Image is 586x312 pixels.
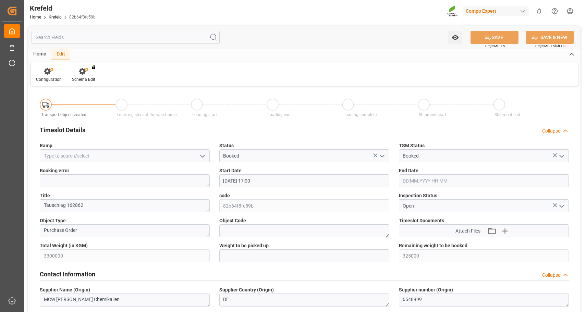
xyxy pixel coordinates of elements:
h2: Contact Information [40,270,95,279]
span: Remaining weight to be booked [399,242,467,249]
textarea: MCW [PERSON_NAME] Chemikalien [40,294,210,307]
button: open menu [556,201,566,211]
button: show 0 new notifications [532,3,547,19]
span: Loading complete [343,112,377,117]
span: Status [219,142,234,149]
textarea: 6548999 [399,294,569,307]
input: DD.MM.YYYY HH:MM [399,174,569,187]
span: Ramp [40,142,52,149]
span: Transport object created [41,112,86,117]
div: Edit [51,49,70,60]
button: Compo Expert [463,4,532,17]
img: Screenshot%202023-09-29%20at%2010.02.21.png_1712312052.png [447,5,458,17]
button: open menu [376,151,387,161]
div: Home [28,49,51,60]
span: Start Date [219,167,242,174]
div: Collapse [542,127,560,135]
span: Total Weight (in KGM) [40,242,88,249]
div: Krefeld [30,3,96,13]
span: Ctrl/CMD + Shift + S [535,43,565,49]
button: open menu [197,151,207,161]
input: DD.MM.YYYY HH:MM [219,174,389,187]
span: Inspection Status [399,192,437,199]
div: Collapse [542,272,560,279]
div: Configuration [36,76,62,83]
span: Supplier number (Origin) [399,286,453,294]
span: Attach Files [455,227,480,235]
button: open menu [556,151,566,161]
button: SAVE & NEW [526,31,574,44]
button: open menu [448,31,462,44]
div: Compo Expert [463,6,529,16]
span: Object Code [219,217,246,224]
span: Ctrl/CMD + S [485,43,505,49]
input: Search Fields [32,31,220,44]
textarea: Tauschlag 162862 [40,199,210,212]
span: Shipment end [495,112,520,117]
input: Type to search/select [40,149,210,162]
span: Object Type [40,217,66,224]
span: Shipment start [419,112,446,117]
input: Type to search/select [219,149,389,162]
textarea: Purchase Order [40,224,210,237]
button: SAVE [471,31,518,44]
textarea: DE [219,294,389,307]
a: Krefeld [49,15,62,20]
span: Loading end [268,112,291,117]
button: Help Center [547,3,562,19]
span: Truck registers at the warehouse [117,112,176,117]
span: Supplier Name (Origin) [40,286,90,294]
span: Timeslot Documents [399,217,444,224]
span: Loading start [192,112,217,117]
span: Supplier Country (Origin) [219,286,274,294]
span: Booking error [40,167,69,174]
span: Title [40,192,50,199]
span: Weight to be picked up [219,242,269,249]
span: End Date [399,167,418,174]
span: code [219,192,230,199]
span: TSM Status [399,142,425,149]
a: Home [30,15,41,20]
h2: Timeslot Details [40,125,85,135]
